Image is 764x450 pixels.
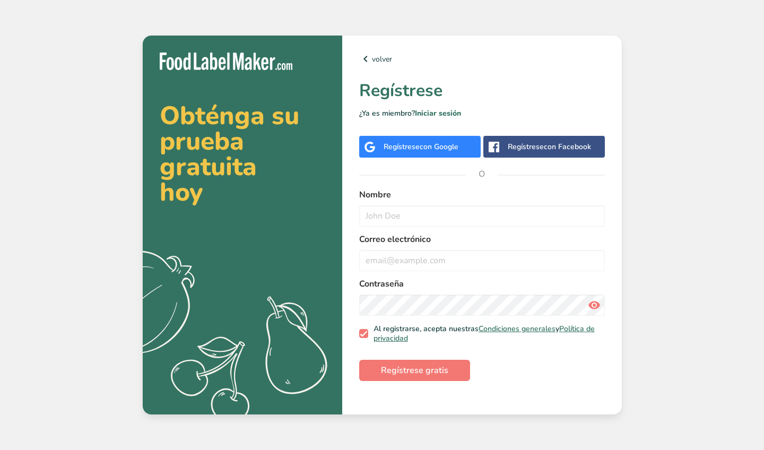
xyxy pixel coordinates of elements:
input: John Doe [359,205,605,227]
img: Food Label Maker [160,53,292,70]
span: con Google [420,142,458,152]
input: email@example.com [359,250,605,271]
div: Regístrese [508,141,591,152]
label: Contraseña [359,278,605,290]
button: Regístrese gratis [359,360,470,381]
label: Correo electrónico [359,233,605,246]
div: Regístrese [384,141,458,152]
span: Regístrese gratis [381,364,448,377]
p: ¿Ya es miembro? [359,108,605,119]
h2: Obténga su prueba gratuita hoy [160,103,325,205]
a: Iniciar sesión [415,108,461,118]
span: Al registrarse, acepta nuestras y [368,324,601,343]
h1: Regístrese [359,78,605,103]
a: volver [359,53,605,65]
label: Nombre [359,188,605,201]
a: Política de privacidad [374,324,595,343]
span: con Facebook [544,142,591,152]
a: Condiciones generales [479,324,555,334]
span: O [466,158,498,190]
